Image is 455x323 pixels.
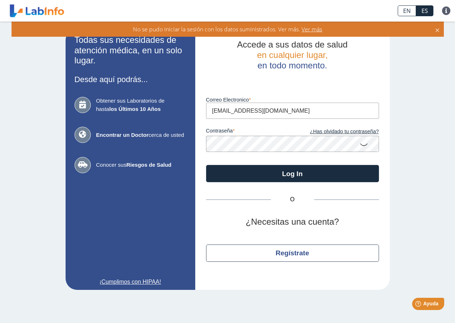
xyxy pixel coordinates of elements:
[237,40,348,49] span: Accede a sus datos de salud
[96,161,186,169] span: Conocer sus
[398,5,416,16] a: EN
[300,25,322,33] span: Ver más
[96,132,149,138] b: Encontrar un Doctor
[75,35,186,66] h2: Todas sus necesidades de atención médica, en un solo lugar.
[96,131,186,139] span: cerca de usted
[126,162,171,168] b: Riesgos de Salud
[206,128,293,136] label: contraseña
[109,106,161,112] b: los Últimos 10 Años
[391,295,447,315] iframe: Help widget launcher
[293,128,379,136] a: ¿Has olvidado tu contraseña?
[258,60,327,70] span: en todo momento.
[133,25,300,33] span: No se pudo iniciar la sesión con los datos suministrados. Ver más.
[416,5,433,16] a: ES
[75,75,186,84] h3: Desde aquí podrás...
[75,278,186,286] a: ¡Cumplimos con HIPAA!
[206,217,379,227] h2: ¿Necesitas una cuenta?
[206,165,379,182] button: Log In
[96,97,186,113] span: Obtener sus Laboratorios de hasta
[206,97,379,103] label: Correo Electronico
[206,245,379,262] button: Regístrate
[257,50,327,60] span: en cualquier lugar,
[271,195,314,204] span: O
